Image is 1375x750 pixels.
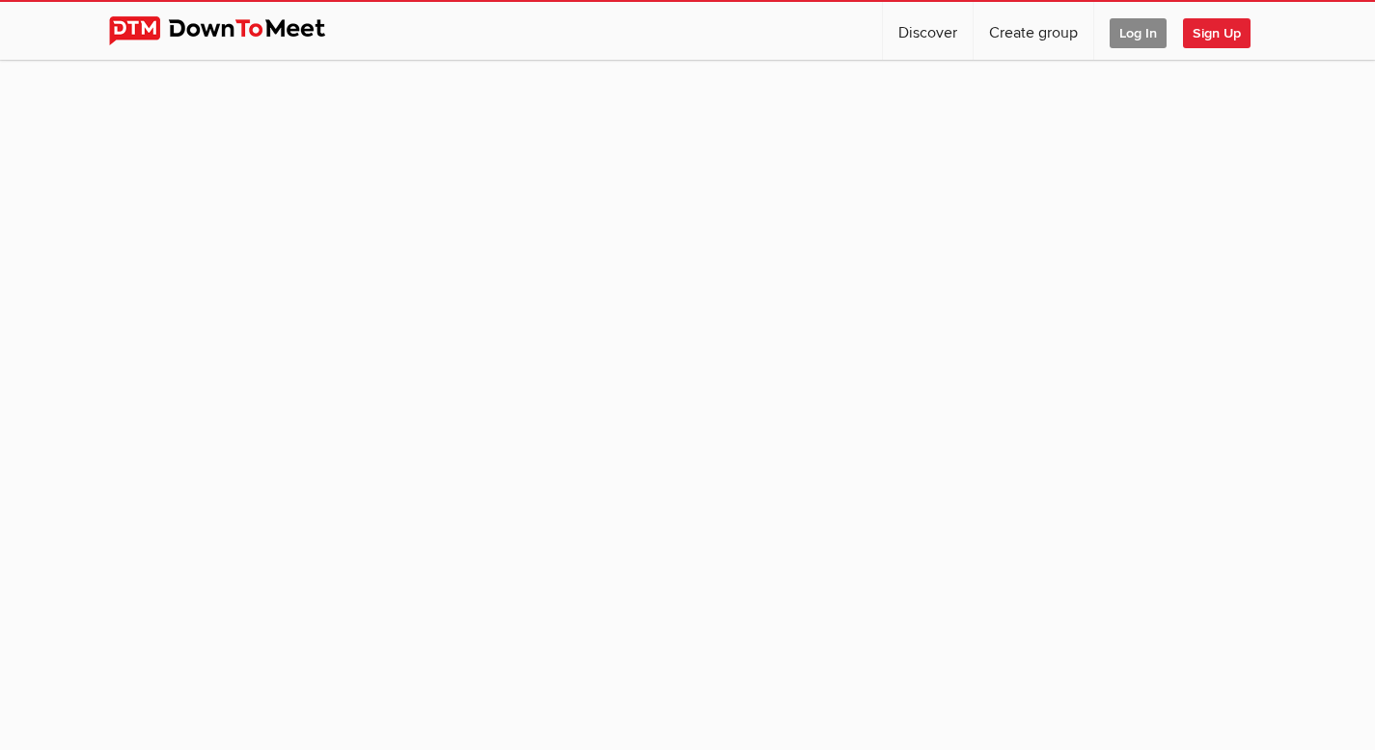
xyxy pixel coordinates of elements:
a: Log In [1094,2,1182,60]
a: Create group [974,2,1093,60]
a: Discover [883,2,973,60]
img: DownToMeet [109,16,355,45]
a: Sign Up [1183,2,1266,60]
span: Sign Up [1183,18,1251,48]
span: Log In [1110,18,1167,48]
